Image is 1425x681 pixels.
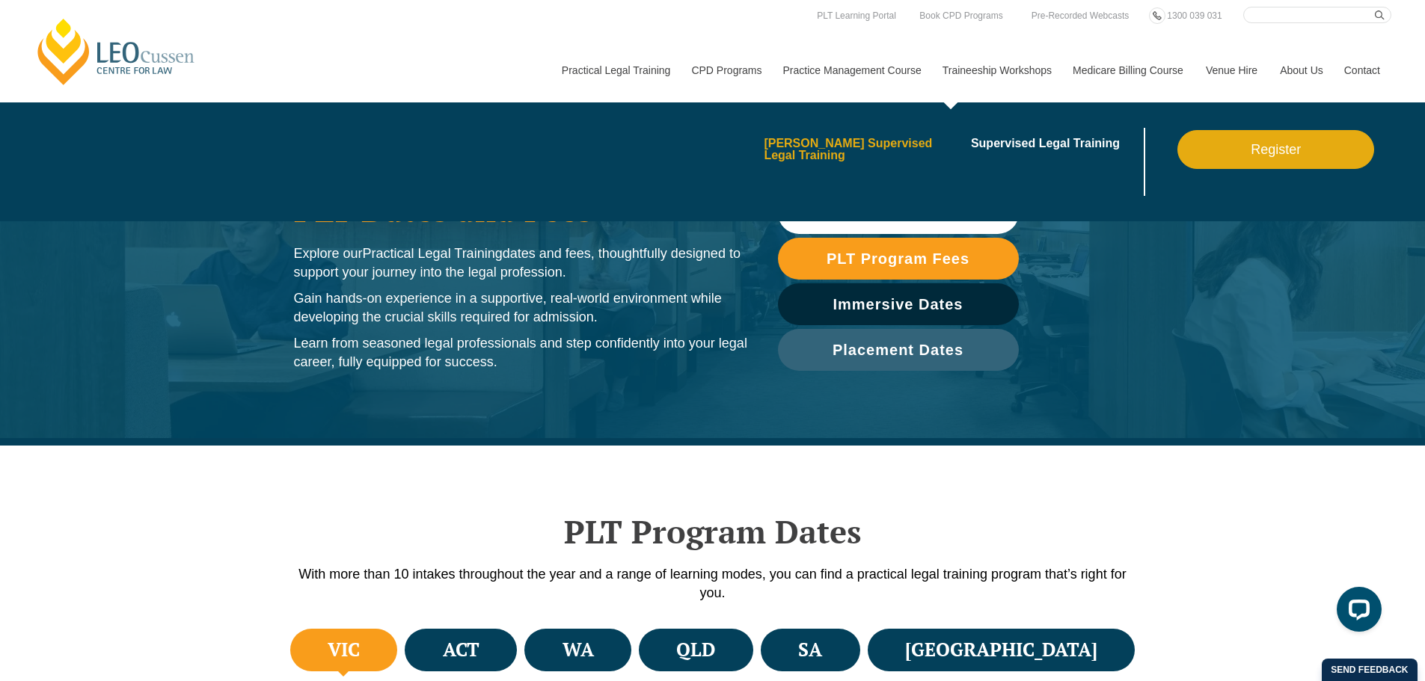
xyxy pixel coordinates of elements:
[1195,38,1269,102] a: Venue Hire
[1269,38,1333,102] a: About Us
[833,297,963,312] span: Immersive Dates
[363,246,503,261] span: Practical Legal Training
[764,138,960,161] a: [PERSON_NAME] Supervised Legal Training
[1325,581,1388,644] iframe: LiveChat chat widget
[798,638,822,662] h4: SA
[680,38,771,102] a: CPD Programs
[931,38,1061,102] a: Traineeship Workshops
[286,565,1139,603] p: With more than 10 intakes throughout the year and a range of learning modes, you can find a pract...
[294,289,748,327] p: Gain hands-on experience in a supportive, real-world environment while developing the crucial ski...
[971,138,1141,150] a: Supervised Legal Training
[294,334,748,372] p: Learn from seasoned legal professionals and step confidently into your legal career, fully equipp...
[833,342,963,357] span: Placement Dates
[563,638,594,662] h4: WA
[813,7,900,24] a: PLT Learning Portal
[1163,7,1225,24] a: 1300 039 031
[916,7,1006,24] a: Book CPD Programs
[443,638,479,662] h4: ACT
[778,283,1019,325] a: Immersive Dates
[772,38,931,102] a: Practice Management Course
[551,38,681,102] a: Practical Legal Training
[778,329,1019,371] a: Placement Dates
[1028,7,1133,24] a: Pre-Recorded Webcasts
[1333,38,1391,102] a: Contact
[1167,10,1222,21] span: 1300 039 031
[294,244,748,282] p: Explore our dates and fees, thoughtfully designed to support your journey into the legal profession.
[827,251,969,266] span: PLT Program Fees
[778,238,1019,280] a: PLT Program Fees
[328,638,360,662] h4: VIC
[34,16,199,87] a: [PERSON_NAME] Centre for Law
[905,638,1097,662] h4: [GEOGRAPHIC_DATA]
[1177,130,1374,169] a: Register
[286,513,1139,550] h2: PLT Program Dates
[294,191,748,229] h1: PLT Dates and Fees
[1061,38,1195,102] a: Medicare Billing Course
[676,638,715,662] h4: QLD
